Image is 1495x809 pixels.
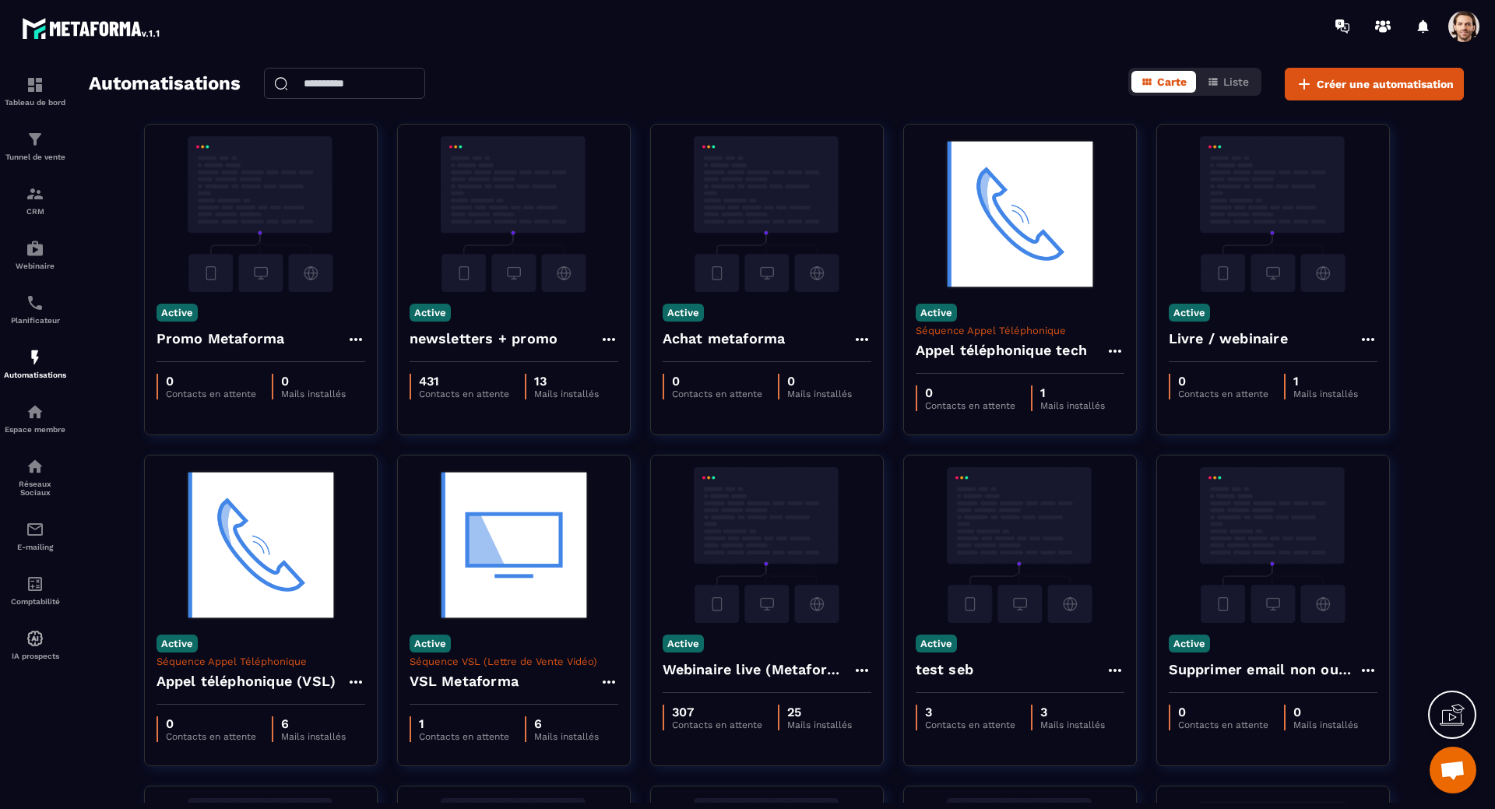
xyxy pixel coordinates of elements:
p: Espace membre [4,425,66,434]
img: automation-background [916,467,1124,623]
img: automation-background [157,467,365,623]
h4: Webinaire live (Metaforma) [663,659,853,681]
p: 1 [1293,374,1358,389]
h4: Appel téléphonique (VSL) [157,670,336,692]
span: Carte [1157,76,1187,88]
img: formation [26,185,44,203]
p: 3 [925,705,1015,719]
h4: Achat metaforma [663,328,786,350]
p: 1 [419,716,509,731]
button: Créer une automatisation [1285,68,1464,100]
p: E-mailing [4,543,66,551]
img: automation-background [1169,467,1377,623]
p: Tunnel de vente [4,153,66,161]
p: Mails installés [1293,719,1358,730]
p: Active [410,304,451,322]
a: automationsautomationsWebinaire [4,227,66,282]
a: formationformationTunnel de vente [4,118,66,173]
p: Contacts en attente [672,719,762,730]
p: Mails installés [534,731,599,742]
img: logo [22,14,162,42]
img: automation-background [663,467,871,623]
p: Active [157,304,198,322]
span: Créer une automatisation [1317,76,1454,92]
img: accountant [26,575,44,593]
h2: Automatisations [89,68,241,100]
p: Séquence Appel Téléphonique [157,656,365,667]
p: Contacts en attente [166,389,256,399]
p: 0 [672,374,762,389]
p: Réseaux Sociaux [4,480,66,497]
p: IA prospects [4,652,66,660]
h4: test seb [916,659,974,681]
p: Mails installés [787,719,852,730]
p: Comptabilité [4,597,66,606]
p: Active [1169,635,1210,652]
img: formation [26,130,44,149]
p: 0 [1293,705,1358,719]
p: Contacts en attente [672,389,762,399]
img: automation-background [916,136,1124,292]
p: 3 [1040,705,1105,719]
p: Contacts en attente [1178,719,1268,730]
p: 0 [925,385,1015,400]
p: 431 [419,374,509,389]
img: automation-background [410,136,618,292]
h4: newsletters + promo [410,328,558,350]
p: Mails installés [534,389,599,399]
a: automationsautomationsEspace membre [4,391,66,445]
p: Active [916,304,957,322]
a: formationformationCRM [4,173,66,227]
button: Carte [1131,71,1196,93]
p: Mails installés [787,389,852,399]
p: Active [1169,304,1210,322]
p: 6 [281,716,346,731]
img: automation-background [157,136,365,292]
p: Contacts en attente [166,731,256,742]
p: 0 [1178,705,1268,719]
a: Open chat [1430,747,1476,793]
p: Mails installés [1040,400,1105,411]
p: 0 [787,374,852,389]
img: email [26,520,44,539]
img: social-network [26,457,44,476]
p: Active [916,635,957,652]
p: Tableau de bord [4,98,66,107]
a: social-networksocial-networkRéseaux Sociaux [4,445,66,508]
img: automation-background [410,467,618,623]
p: 0 [1178,374,1268,389]
a: schedulerschedulerPlanificateur [4,282,66,336]
p: Mails installés [281,389,346,399]
h4: Supprimer email non ouvert apres 60 jours [1169,659,1359,681]
a: accountantaccountantComptabilité [4,563,66,617]
p: Automatisations [4,371,66,379]
button: Liste [1198,71,1258,93]
p: Mails installés [281,731,346,742]
img: automations [26,348,44,367]
h4: Livre / webinaire [1169,328,1288,350]
p: Contacts en attente [419,389,509,399]
img: automations [26,403,44,421]
p: Contacts en attente [1178,389,1268,399]
p: 0 [166,716,256,731]
p: Contacts en attente [925,719,1015,730]
p: Contacts en attente [419,731,509,742]
p: Séquence VSL (Lettre de Vente Vidéo) [410,656,618,667]
img: automation-background [1169,136,1377,292]
img: automations [26,629,44,648]
a: automationsautomationsAutomatisations [4,336,66,391]
a: formationformationTableau de bord [4,64,66,118]
p: Active [157,635,198,652]
p: 13 [534,374,599,389]
a: emailemailE-mailing [4,508,66,563]
p: Séquence Appel Téléphonique [916,325,1124,336]
p: Active [410,635,451,652]
p: 25 [787,705,852,719]
h4: VSL Metaforma [410,670,519,692]
p: 6 [534,716,599,731]
p: 307 [672,705,762,719]
p: Mails installés [1040,719,1105,730]
h4: Appel téléphonique tech [916,339,1088,361]
span: Liste [1223,76,1249,88]
img: automations [26,239,44,258]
